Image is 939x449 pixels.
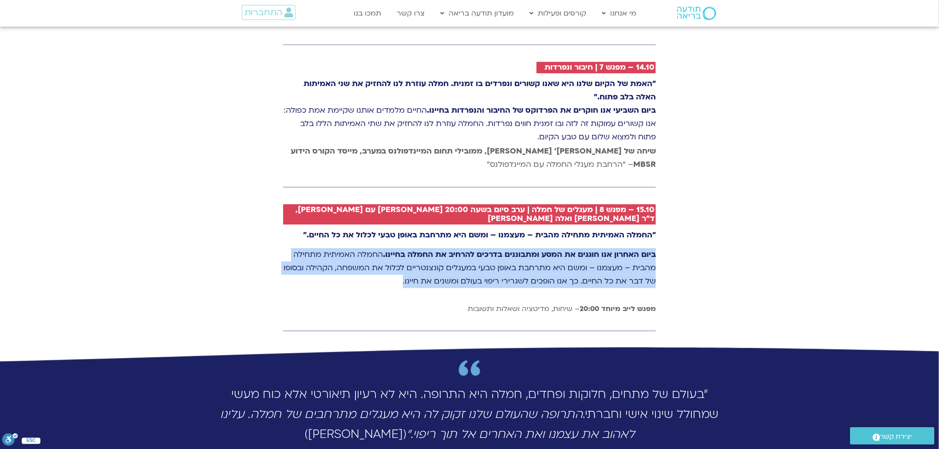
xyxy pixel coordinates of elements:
[393,5,430,22] a: צרו קשר
[436,5,519,22] a: מועדון תודעה בריאה
[427,105,656,115] strong: ביום השביעי אנו חוקרים את הפרדוקס של החיבור והנפרדות בחיינו.
[245,8,282,17] span: התחברות
[303,230,656,240] strong: "החמלה האמיתית מתחילה מהבית – מעצמנו – ומשם היא מתרחבת באופן טבעי לכלול את כל החיים."
[304,79,656,102] strong: "האמת של הקיום שלנו היא שאנו קשורים ונפרדים בו זמנית. חמלה עוזרת לנו להחזיק את שני האמיתות האלה ב...
[283,77,656,144] p: החיים מלמדים אותנו שקיימת אמת כפולה: אנו קשורים עמוקות זה לזה ובו זמנית חווים נפרדות. החמלה עוזרת...
[291,205,655,223] h2: 15.10 – מפגש 8 | מעגלים של חמלה | ערב סיום בשעה 20:00 [PERSON_NAME] עם [PERSON_NAME], ד״ר [PERSON...
[383,249,656,260] strong: ביום האחרון אנו חוגגים את המסע ומתבוננים בדרכים להרחיב את החמלה בחיינו.
[291,146,656,169] span: – "הרחבת מעגלי החמלה עם המיינדפולנס״
[220,406,635,442] em: התרופה שהעולם שלנו זקוק לה היא מעגלים מתרחבים של חמלה. עלינו לאהוב את עצמנו ואת האחרים אל תוך ריפ...
[580,304,656,314] b: מפגש לייב מיוחד 20:00
[468,304,580,314] span: – שיחות, מדיטציה ושאלות ותשובות
[242,5,296,20] a: התחברות
[217,385,722,445] p: ״בעולם של מתחים, חלוקות ופחדים, חמלה היא התרופה. היא לא רעיון תיאורטי אלא כוח מעשי שמחולל שינוי א...
[283,248,656,288] p: החמלה האמיתית מתחילה מהבית – מעצמנו – ומשם היא מתרחבת באופן טבעי במעגלים קונצנטריים לכלול את המשפ...
[544,63,655,72] h2: 14.10 – מפגש 7 | חיבור ונפרדות
[291,146,656,169] strong: שיחה של [PERSON_NAME]׳ [PERSON_NAME], ממובילי תחום המיינדפולנס במערב, מייסד הקורס הידוע MBSR
[598,5,641,22] a: מי אנחנו
[850,427,935,445] a: יצירת קשר
[350,5,386,22] a: תמכו בנו
[525,5,591,22] a: קורסים ופעילות
[677,7,716,20] img: תודעה בריאה
[880,431,912,443] span: יצירת קשר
